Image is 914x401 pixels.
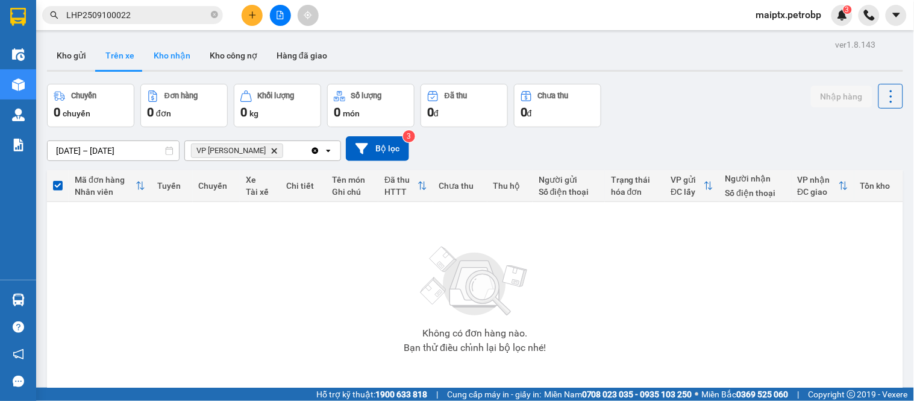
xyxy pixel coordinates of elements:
span: | [798,388,800,401]
button: Kho gửi [47,41,96,70]
span: plus [248,11,257,19]
span: 0 [334,105,340,119]
span: kg [249,109,258,118]
span: caret-down [891,10,902,21]
span: maiptx.petrobp [747,7,831,22]
span: Miền Nam [544,388,692,401]
button: Bộ lọc [346,136,409,161]
img: warehouse-icon [12,109,25,121]
img: warehouse-icon [12,78,25,91]
div: Chuyến [71,92,96,100]
img: solution-icon [12,139,25,151]
span: VP Minh Hưng, close by backspace [191,144,283,158]
button: Hàng đã giao [267,41,337,70]
span: | [436,388,438,401]
div: Trạng thái [611,175,659,185]
span: copyright [847,390,856,399]
span: aim [304,11,312,19]
input: Select a date range. [48,141,179,160]
span: 0 [427,105,434,119]
button: Kho công nợ [200,41,267,70]
th: Toggle SortBy [792,170,854,202]
div: HTTT [384,187,417,197]
div: Người gửi [539,175,599,185]
span: close-circle [211,11,218,18]
span: 0 [54,105,60,119]
button: Đã thu0đ [421,84,508,127]
th: Toggle SortBy [665,170,719,202]
button: Chuyến0chuyến [47,84,134,127]
sup: 3 [403,130,415,142]
input: Selected VP Minh Hưng. [286,145,287,157]
span: Hỗ trợ kỹ thuật: [316,388,427,401]
div: Người nhận [725,174,786,183]
img: icon-new-feature [837,10,848,21]
img: phone-icon [864,10,875,21]
span: Cung cấp máy in - giấy in: [447,388,541,401]
span: chuyến [63,109,90,118]
strong: 0369 525 060 [737,390,789,399]
div: Số lượng [351,92,382,100]
button: caret-down [886,5,907,26]
div: Đã thu [384,175,417,185]
button: Nhập hàng [811,86,872,107]
div: hóa đơn [611,187,659,197]
div: Ghi chú [333,187,373,197]
span: message [13,376,24,387]
button: plus [242,5,263,26]
div: ĐC giao [798,187,839,197]
span: Miền Bắc [702,388,789,401]
div: Không có đơn hàng nào. [422,329,527,338]
span: question-circle [13,321,24,333]
span: ⚪️ [695,392,699,397]
div: Đơn hàng [164,92,198,100]
span: VP Minh Hưng [196,146,266,156]
button: Kho nhận [144,41,200,70]
div: Chưa thu [538,92,569,100]
div: Đã thu [445,92,467,100]
div: VP gửi [671,175,703,185]
svg: Clear all [310,146,320,156]
input: Tìm tên, số ĐT hoặc mã đơn [66,8,208,22]
span: 0 [240,105,247,119]
th: Toggle SortBy [378,170,433,202]
span: search [50,11,58,19]
button: Đơn hàng0đơn [140,84,228,127]
button: Chưa thu0đ [514,84,601,127]
div: Chi tiết [286,181,320,191]
span: 0 [521,105,527,119]
div: Tồn kho [860,181,897,191]
div: Khối lượng [258,92,295,100]
div: Tài xế [246,187,274,197]
sup: 3 [844,5,852,14]
span: đ [527,109,532,118]
span: đ [434,109,439,118]
span: 3 [845,5,850,14]
span: close-circle [211,10,218,21]
img: logo-vxr [10,8,26,26]
div: Tên món [333,175,373,185]
button: Khối lượng0kg [234,84,321,127]
span: 0 [147,105,154,119]
div: Chưa thu [439,181,481,191]
span: notification [13,349,24,360]
span: đơn [156,109,171,118]
svg: open [324,146,333,156]
button: file-add [270,5,291,26]
div: Nhân viên [75,187,136,197]
div: Tuyến [157,181,186,191]
div: VP nhận [798,175,839,185]
strong: 0708 023 035 - 0935 103 250 [582,390,692,399]
div: Thu hộ [493,181,527,191]
div: Mã đơn hàng [75,175,136,185]
span: món [343,109,360,118]
img: warehouse-icon [12,48,25,61]
th: Toggle SortBy [69,170,151,202]
svg: Delete [271,147,278,154]
div: Chuyến [199,181,234,191]
img: svg+xml;base64,PHN2ZyBjbGFzcz0ibGlzdC1wbHVnX19zdmciIHhtbG5zPSJodHRwOi8vd3d3LnczLm9yZy8yMDAwL3N2Zy... [415,239,535,324]
div: ĐC lấy [671,187,703,197]
div: Số điện thoại [539,187,599,197]
img: warehouse-icon [12,294,25,306]
button: Số lượng0món [327,84,415,127]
